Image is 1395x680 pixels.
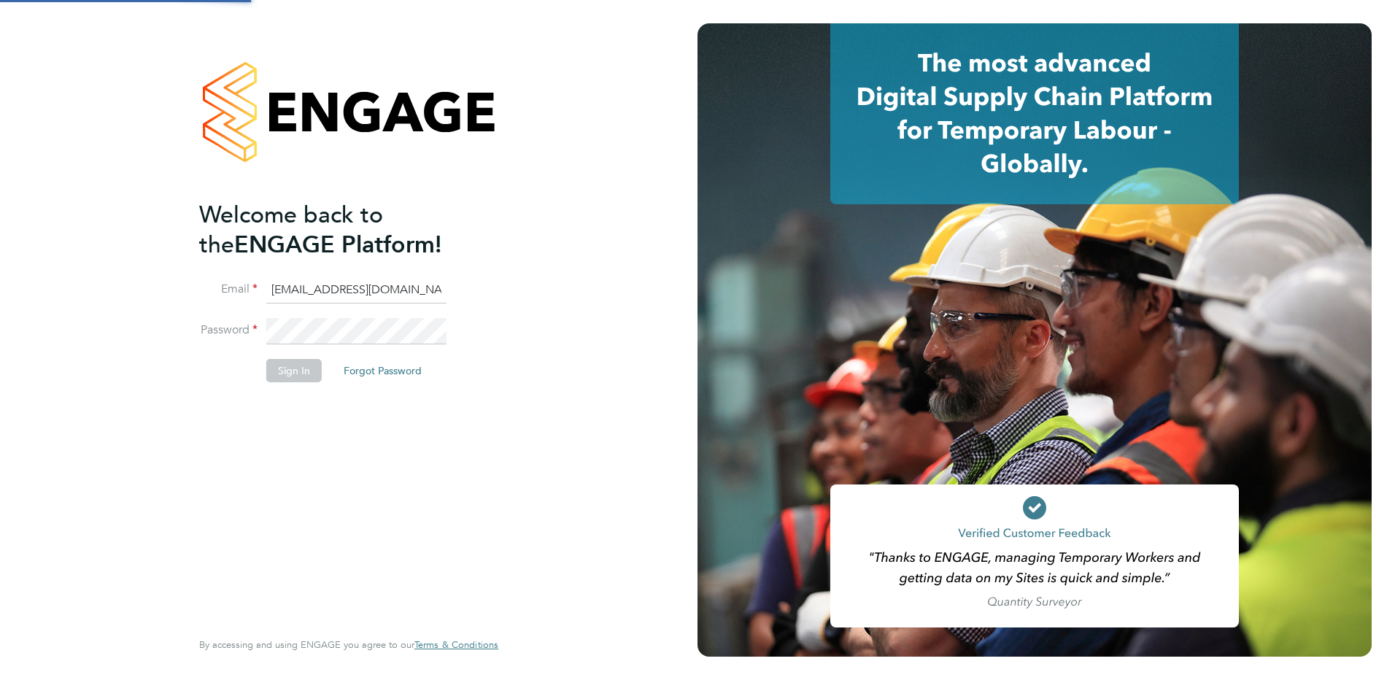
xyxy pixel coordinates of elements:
span: Terms & Conditions [414,638,498,651]
input: Enter your work email... [266,277,447,304]
label: Email [199,282,258,297]
label: Password [199,322,258,338]
button: Forgot Password [332,359,433,382]
button: Sign In [266,359,322,382]
span: By accessing and using ENGAGE you agree to our [199,638,498,651]
h2: ENGAGE Platform! [199,200,484,260]
span: Welcome back to the [199,201,383,259]
a: Terms & Conditions [414,639,498,651]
